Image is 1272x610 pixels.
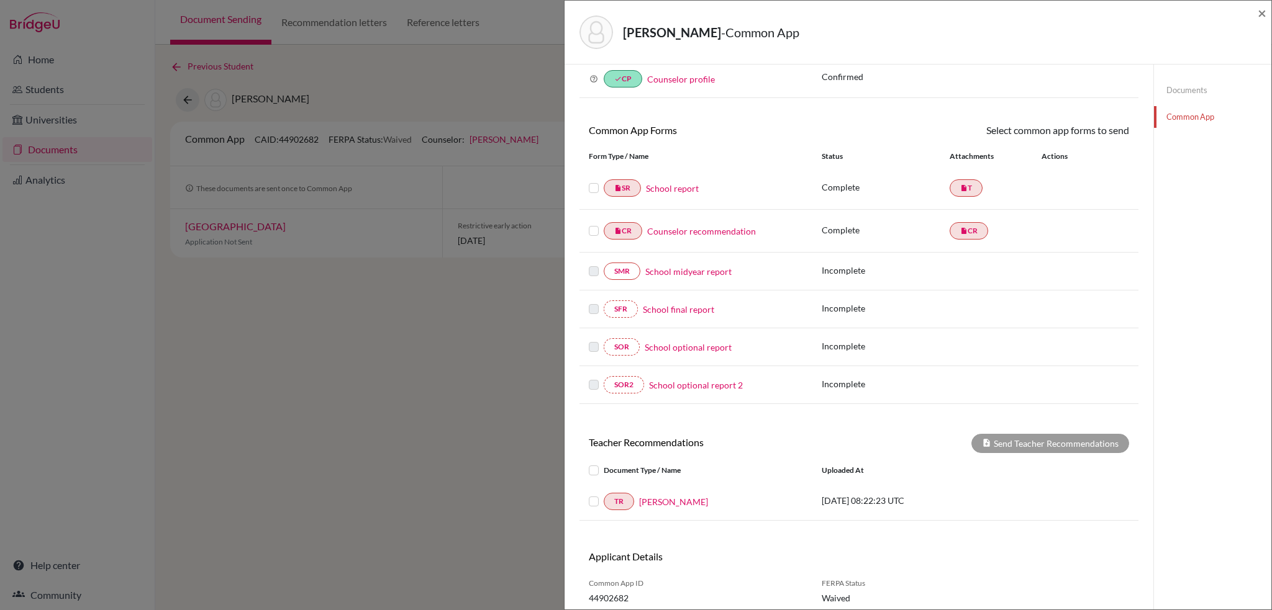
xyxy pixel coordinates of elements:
a: Common App [1154,106,1271,128]
button: Close [1258,6,1266,20]
a: Counselor recommendation [647,225,756,238]
div: Send Teacher Recommendations [971,434,1129,453]
i: insert_drive_file [960,184,968,192]
a: insert_drive_fileSR [604,179,641,197]
a: Counselor profile [647,74,715,84]
div: Select common app forms to send [859,123,1138,138]
a: School report [646,182,699,195]
a: doneCP [604,70,642,87]
a: SOR [604,338,640,356]
a: Documents [1154,79,1271,101]
span: × [1258,4,1266,22]
p: Complete [822,223,950,236]
a: School optional report [645,341,732,354]
a: [PERSON_NAME] [639,495,708,508]
i: done [614,75,622,83]
div: Status [822,151,950,162]
a: School midyear report [645,265,732,278]
p: Incomplete [822,377,950,390]
div: Attachments [950,151,1027,162]
span: Common App ID [589,578,803,589]
p: Complete [822,181,950,194]
a: insert_drive_fileT [950,179,983,197]
a: School final report [643,303,714,316]
p: Incomplete [822,264,950,277]
i: insert_drive_file [614,227,622,235]
a: insert_drive_fileCR [604,222,642,240]
a: TR [604,493,634,510]
a: SMR [604,262,640,280]
strong: [PERSON_NAME] [623,25,721,40]
p: [DATE] 08:22:23 UTC [822,494,989,507]
a: SOR2 [604,376,644,393]
span: 44902682 [589,591,803,604]
a: insert_drive_fileCR [950,222,988,240]
div: Document Type / Name [579,463,812,478]
div: Actions [1027,151,1104,162]
span: - Common App [721,25,799,40]
span: Waived [822,591,943,604]
div: Uploaded at [812,463,999,478]
span: FERPA Status [822,578,943,589]
a: School optional report 2 [649,379,743,392]
p: Confirmed [822,70,1129,83]
h6: Common App Forms [579,124,859,136]
i: insert_drive_file [960,227,968,235]
div: Form Type / Name [579,151,812,162]
p: Incomplete [822,302,950,315]
h6: Teacher Recommendations [579,436,859,448]
p: Incomplete [822,339,950,352]
a: SFR [604,300,638,318]
i: insert_drive_file [614,184,622,192]
h6: Applicant Details [589,550,850,562]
